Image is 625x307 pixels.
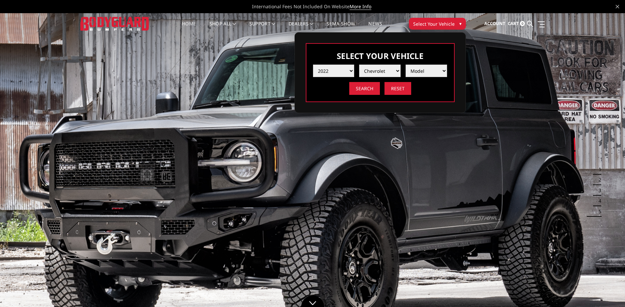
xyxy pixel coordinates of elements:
[289,21,314,34] a: Dealers
[249,21,275,34] a: Support
[595,185,601,196] button: 3 of 5
[210,21,236,34] a: shop all
[368,21,382,34] a: News
[301,295,324,307] a: Click to Down
[595,164,601,175] button: 1 of 5
[484,20,505,26] span: Account
[595,175,601,185] button: 2 of 5
[80,17,150,30] img: BODYGUARD BUMPERS
[484,15,505,33] a: Account
[595,196,601,206] button: 4 of 5
[520,21,525,26] span: 0
[349,82,380,95] input: Search
[413,20,455,27] span: Select Your Vehicle
[384,82,411,95] input: Reset
[508,20,519,26] span: Cart
[459,20,462,27] span: ▾
[595,206,601,217] button: 5 of 5
[313,50,447,61] h3: Select Your Vehicle
[350,3,371,10] a: More Info
[409,18,466,30] button: Select Your Vehicle
[592,275,625,307] iframe: Chat Widget
[327,21,355,34] a: SEMA Show
[508,15,525,33] a: Cart 0
[182,21,196,34] a: Home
